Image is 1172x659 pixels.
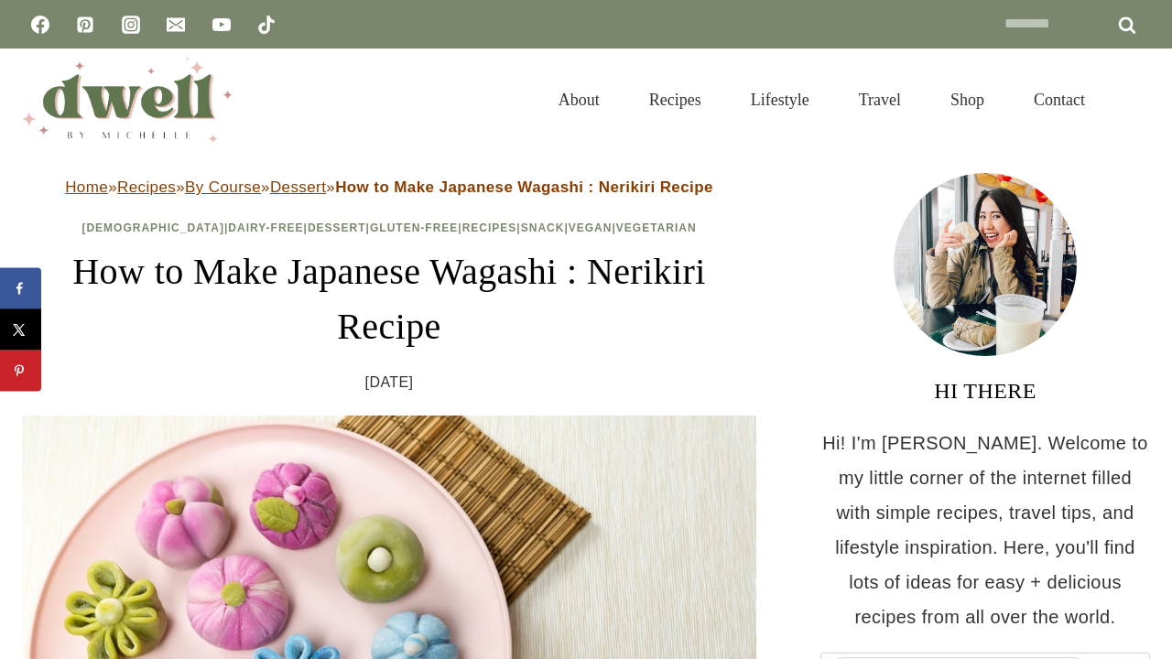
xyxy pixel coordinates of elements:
[462,221,517,234] a: Recipes
[370,221,458,234] a: Gluten-Free
[157,6,194,43] a: Email
[834,68,926,132] a: Travel
[270,178,326,196] a: Dessert
[616,221,697,234] a: Vegetarian
[624,68,726,132] a: Recipes
[22,58,233,142] img: DWELL by michelle
[65,178,713,196] span: » » » »
[926,68,1009,132] a: Shop
[81,221,696,234] span: | | | | | | |
[203,6,240,43] a: YouTube
[185,178,261,196] a: By Course
[1009,68,1110,132] a: Contact
[1119,84,1150,115] button: View Search Form
[534,68,624,132] a: About
[308,221,366,234] a: Dessert
[335,178,713,196] strong: How to Make Japanese Wagashi : Nerikiri Recipe
[820,426,1150,634] p: Hi! I'm [PERSON_NAME]. Welcome to my little corner of the internet filled with simple recipes, tr...
[365,369,414,396] time: [DATE]
[67,6,103,43] a: Pinterest
[228,221,303,234] a: Dairy-Free
[22,244,756,354] h1: How to Make Japanese Wagashi : Nerikiri Recipe
[248,6,285,43] a: TikTok
[65,178,108,196] a: Home
[113,6,149,43] a: Instagram
[569,221,613,234] a: Vegan
[117,178,176,196] a: Recipes
[820,374,1150,407] h3: HI THERE
[534,68,1110,132] nav: Primary Navigation
[81,221,224,234] a: [DEMOGRAPHIC_DATA]
[726,68,834,132] a: Lifestyle
[521,221,565,234] a: Snack
[22,6,59,43] a: Facebook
